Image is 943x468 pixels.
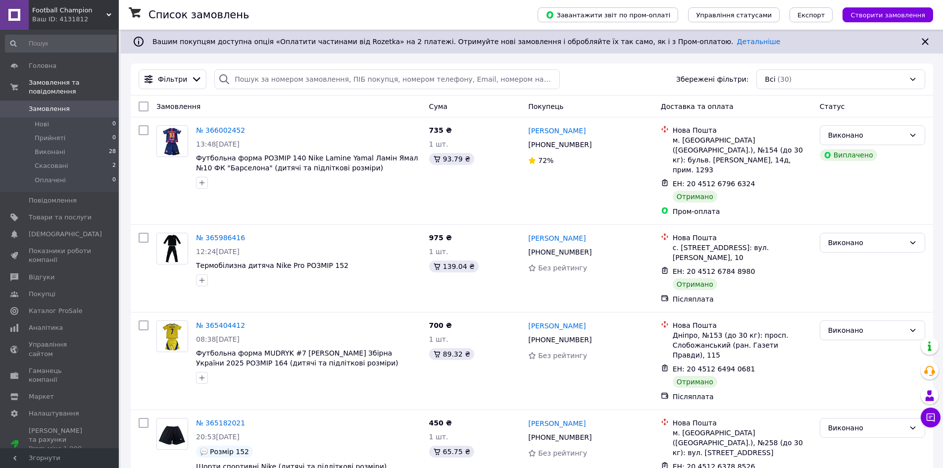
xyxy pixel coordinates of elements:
div: 93.79 ₴ [429,153,474,165]
span: ЕН: 20 4512 6796 6324 [673,180,755,188]
span: 13:48[DATE] [196,140,240,148]
span: 2 [112,161,116,170]
span: ЕН: 20 4512 6494 0681 [673,365,755,373]
span: 0 [112,176,116,185]
span: Football Champion [32,6,106,15]
span: Статус [820,103,845,110]
span: Аналітика [29,323,63,332]
a: [PERSON_NAME] [528,233,586,243]
span: Маркет [29,392,54,401]
span: Завантажити звіт по пром-оплаті [546,10,670,19]
a: Фото товару [156,320,188,352]
div: м. [GEOGRAPHIC_DATA] ([GEOGRAPHIC_DATA].), №258 (до 30 кг): вул. [STREET_ADDRESS] [673,428,812,458]
input: Пошук за номером замовлення, ПІБ покупця, номером телефону, Email, номером накладної [214,69,559,89]
a: [PERSON_NAME] [528,418,586,428]
div: м. [GEOGRAPHIC_DATA] ([GEOGRAPHIC_DATA].), №154 (до 30 кг): бульв. [PERSON_NAME], 14д, прим. 1293 [673,135,812,175]
a: Фото товару [156,125,188,157]
a: [PERSON_NAME] [528,126,586,136]
div: [PHONE_NUMBER] [526,138,594,152]
span: Нові [35,120,49,129]
div: Дніпро, №153 (до 30 кг): просп. Слобожанський (ран. Газети Правди), 115 [673,330,812,360]
span: Замовлення та повідомлення [29,78,119,96]
div: Післяплата [673,392,812,402]
button: Управління статусами [688,7,780,22]
a: Футбольна форма РОЗМІР 140 Nike Lamine Yamal Ламін Ямал №10 ФК "Барселона" (дитячі та підліткові ... [196,154,418,172]
a: № 365404412 [196,321,245,329]
span: Покупець [528,103,563,110]
span: Збережені фільтри: [676,74,748,84]
span: [DEMOGRAPHIC_DATA] [29,230,102,239]
a: Детальніше [737,38,781,46]
div: Нова Пошта [673,418,812,428]
span: Експорт [797,11,825,19]
span: Виконані [35,148,65,156]
div: Отримано [673,278,717,290]
span: Оплачені [35,176,66,185]
span: Повідомлення [29,196,77,205]
span: Вашим покупцям доступна опція «Оплатити частинами від Rozetka» на 2 платежі. Отримуйте нові замов... [152,38,780,46]
div: Виконано [828,130,905,141]
span: 28 [109,148,116,156]
span: 1 шт. [429,140,448,148]
img: Фото товару [158,418,187,449]
div: с. [STREET_ADDRESS]: вул. [PERSON_NAME], 10 [673,243,812,262]
span: 20:53[DATE] [196,433,240,441]
span: Гаманець компанії [29,366,92,384]
span: 1 шт. [429,433,448,441]
h1: Список замовлень [149,9,249,21]
a: Створити замовлення [833,10,933,18]
div: Отримано [673,376,717,388]
span: Доставка та оплата [661,103,734,110]
span: Замовлення [156,103,200,110]
div: Отримано [673,191,717,203]
button: Завантажити звіт по пром-оплаті [538,7,678,22]
div: 89.32 ₴ [429,348,474,360]
input: Пошук [5,35,117,52]
span: Cума [429,103,447,110]
div: [PHONE_NUMBER] [526,245,594,259]
span: ЕН: 20 4512 6784 8980 [673,267,755,275]
span: Управління статусами [696,11,772,19]
span: Скасовані [35,161,68,170]
div: 65.75 ₴ [429,446,474,458]
span: Головна [29,61,56,70]
span: 0 [112,120,116,129]
span: 72% [538,156,553,164]
a: Футбольна форма MUDRYK #7 [PERSON_NAME] Збірна України 2025 РОЗМІР 164 (дитячі та підліткові розм... [196,349,398,367]
span: Розмір 152 [210,448,249,456]
a: № 365182021 [196,419,245,427]
button: Експорт [790,7,833,22]
img: Фото товару [161,321,184,352]
span: 0 [112,134,116,143]
span: Всі [765,74,775,84]
span: (30) [778,75,792,83]
img: Фото товару [161,233,183,264]
a: № 365986416 [196,234,245,242]
button: Чат з покупцем [921,408,941,427]
span: Покупці [29,290,55,299]
span: Без рейтингу [538,264,587,272]
span: 12:24[DATE] [196,248,240,256]
span: 1 шт. [429,248,448,256]
div: [PHONE_NUMBER] [526,430,594,444]
div: Виплачено [820,149,877,161]
div: Виконано [828,237,905,248]
span: Відгуки [29,273,54,282]
div: Нова Пошта [673,320,812,330]
span: 975 ₴ [429,234,452,242]
span: Без рейтингу [538,449,587,457]
span: Товари та послуги [29,213,92,222]
span: Каталог ProSale [29,307,82,315]
span: Створити замовлення [850,11,925,19]
button: Створити замовлення [843,7,933,22]
span: 700 ₴ [429,321,452,329]
div: Виконано [828,422,905,433]
span: Управління сайтом [29,340,92,358]
a: Термобілизна дитяча Nike Pro РОЗМІР 152 [196,261,348,269]
a: [PERSON_NAME] [528,321,586,331]
span: Фільтри [158,74,187,84]
div: Нова Пошта [673,233,812,243]
span: Показники роботи компанії [29,247,92,264]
